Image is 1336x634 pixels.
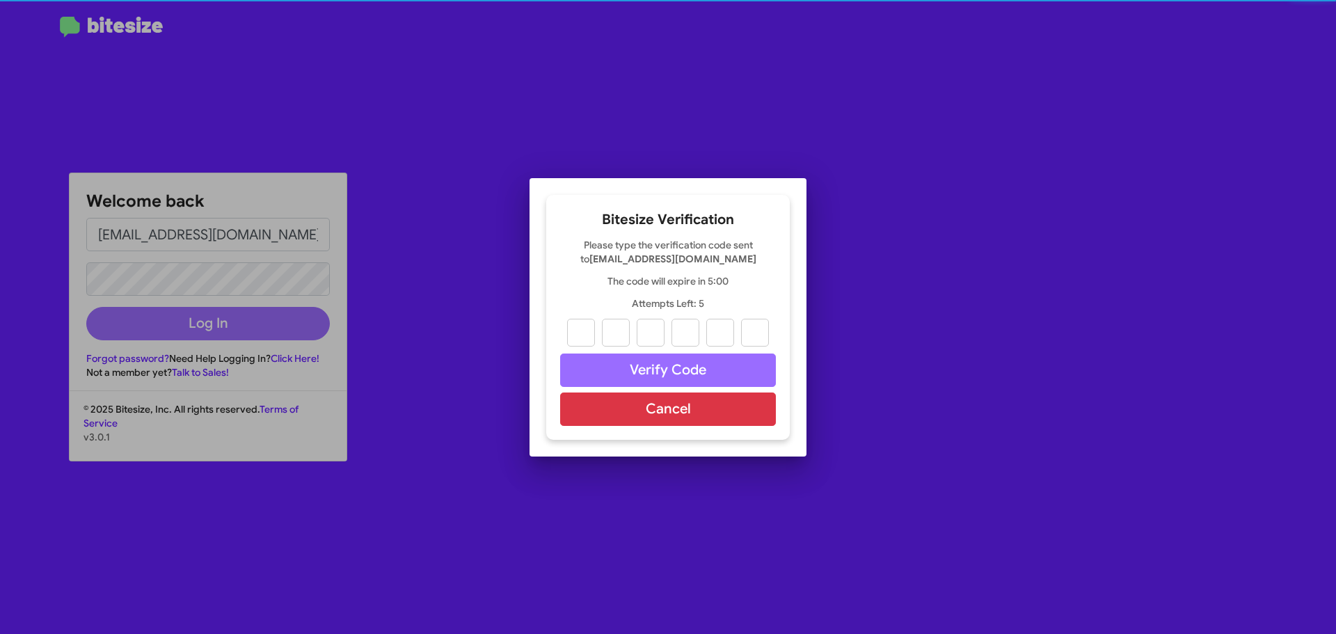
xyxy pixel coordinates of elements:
[560,354,776,387] button: Verify Code
[560,238,776,266] p: Please type the verification code sent to
[560,274,776,288] p: The code will expire in 5:00
[560,393,776,426] button: Cancel
[560,296,776,310] p: Attempts Left: 5
[589,253,756,265] strong: [EMAIL_ADDRESS][DOMAIN_NAME]
[560,209,776,231] h2: Bitesize Verification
